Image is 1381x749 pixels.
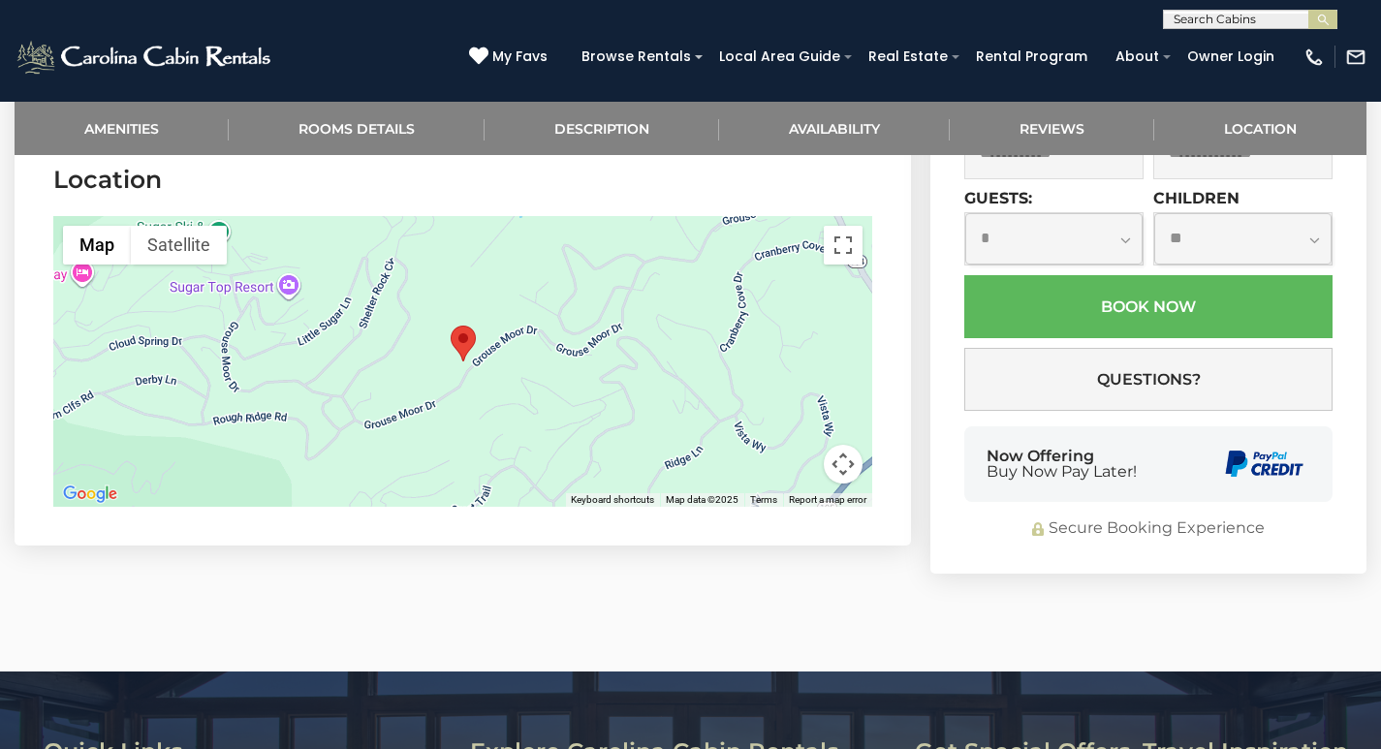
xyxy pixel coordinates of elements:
[469,47,552,68] a: My Favs
[63,226,131,265] button: Show street map
[719,102,950,155] a: Availability
[15,102,229,155] a: Amenities
[964,276,1333,339] button: Book Now
[1303,47,1325,68] img: phone-regular-white.png
[492,47,548,67] span: My Favs
[964,518,1333,541] div: Secure Booking Experience
[964,190,1032,208] label: Guests:
[229,102,485,155] a: Rooms Details
[950,102,1154,155] a: Reviews
[824,226,863,265] button: Toggle fullscreen view
[485,102,719,155] a: Description
[666,494,738,505] span: Map data ©2025
[58,482,122,507] a: Open this area in Google Maps (opens a new window)
[53,163,872,197] h3: Location
[571,493,654,507] button: Keyboard shortcuts
[1345,47,1366,68] img: mail-regular-white.png
[1106,42,1169,72] a: About
[750,494,777,505] a: Terms
[572,42,701,72] a: Browse Rentals
[824,445,863,484] button: Map camera controls
[964,349,1333,412] button: Questions?
[1154,102,1366,155] a: Location
[789,494,866,505] a: Report a map error
[987,449,1137,480] div: Now Offering
[987,464,1137,480] span: Buy Now Pay Later!
[709,42,850,72] a: Local Area Guide
[451,326,476,361] div: Birds Nest On Sugar Mountain
[1177,42,1284,72] a: Owner Login
[58,482,122,507] img: Google
[131,226,227,265] button: Show satellite imagery
[859,42,957,72] a: Real Estate
[15,38,276,77] img: White-1-2.png
[1153,190,1240,208] label: Children
[966,42,1097,72] a: Rental Program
